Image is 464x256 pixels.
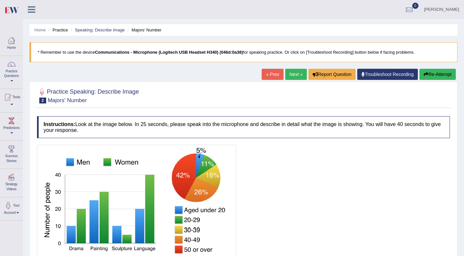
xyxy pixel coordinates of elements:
[48,97,87,103] small: Majors' Number
[0,32,23,54] a: Home
[357,69,418,80] a: Troubleshoot Recording
[37,87,139,103] h2: Practice Speaking: Describe Image
[29,42,457,62] blockquote: * Remember to use the device for speaking practice. Or click on [Troubleshoot Recording] button b...
[0,56,23,87] a: Practice Questions
[34,27,46,32] a: Home
[0,113,23,138] a: Predictions
[285,69,307,80] a: Next »
[95,50,243,55] b: Communications - Microphone (Logitech USB Headset H340) (046d:0a38)
[0,141,23,167] a: Success Stories
[37,116,450,138] h4: Look at the image below. In 25 seconds, please speak into the microphone and describe in detail w...
[412,3,419,9] span: 0
[0,197,23,219] a: Your Account
[39,98,46,103] span: 2
[126,27,161,33] li: Majors' Number
[47,27,68,33] li: Practice
[419,69,456,80] button: Re-Attempt
[44,121,75,127] b: Instructions:
[0,169,23,195] a: Strategy Videos
[262,69,283,80] a: « Prev
[308,69,356,80] button: Report Question
[0,89,23,110] a: Tests
[75,27,124,32] a: Speaking: Describe Image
